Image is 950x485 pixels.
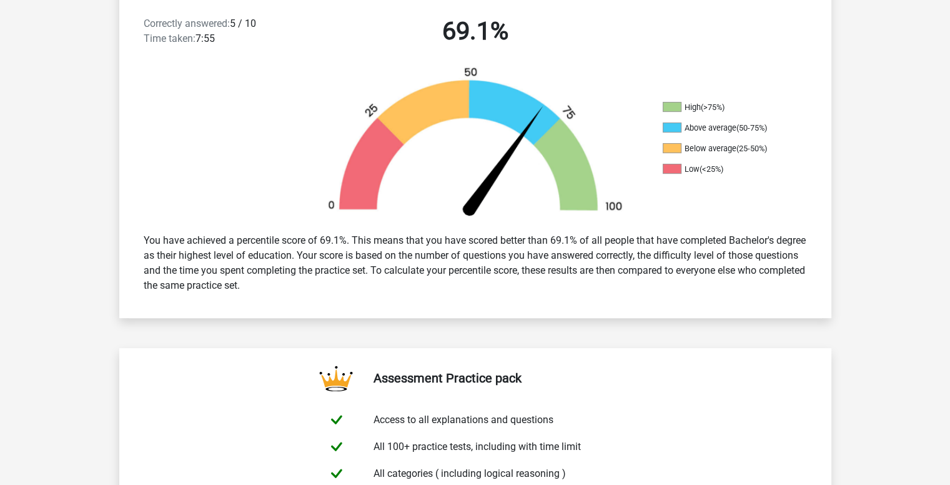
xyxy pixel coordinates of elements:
span: Correctly answered: [144,17,230,29]
div: 5 / 10 7:55 [134,16,305,51]
div: (25-50%) [736,144,767,153]
div: You have achieved a percentile score of 69.1%. This means that you have scored better than 69.1% ... [134,228,816,298]
div: (<25%) [700,164,723,174]
span: Time taken: [144,32,195,44]
img: 69.37547a6fd988.png [307,66,644,223]
li: Below average [663,143,788,154]
li: Low [663,164,788,175]
h2: 69.1% [314,16,636,46]
li: Above average [663,122,788,134]
li: High [663,102,788,113]
div: (>75%) [701,102,725,112]
div: (50-75%) [736,123,767,132]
